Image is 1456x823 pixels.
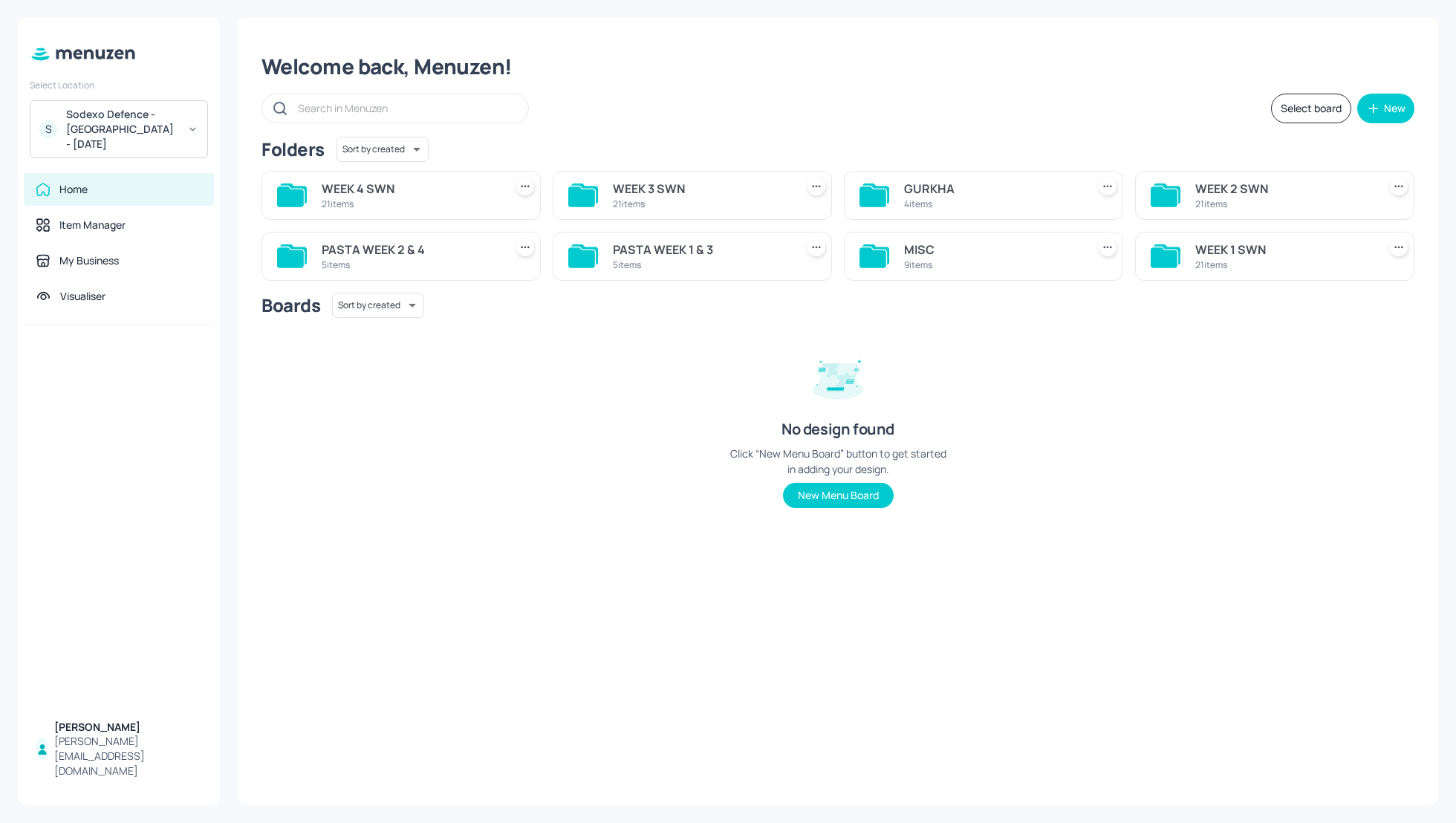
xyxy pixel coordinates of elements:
button: Select board [1271,94,1351,123]
div: Sodexo Defence - [GEOGRAPHIC_DATA] - [DATE] [66,107,178,152]
div: GURKHA [904,180,1081,198]
div: S [39,120,57,138]
div: PASTA WEEK 1 & 3 [613,241,790,258]
img: design-empty [801,339,875,413]
div: 21 items [1195,198,1372,210]
div: Item Manager [59,218,126,232]
div: 5 items [613,258,790,271]
div: No design found [781,419,894,440]
div: Sort by created [332,290,424,320]
div: [PERSON_NAME][EMAIL_ADDRESS][DOMAIN_NAME] [54,734,202,778]
div: 9 items [904,258,1081,271]
input: Search in Menuzen [298,97,513,119]
div: PASTA WEEK 2 & 4 [322,241,498,258]
div: Visualiser [60,289,105,304]
div: [PERSON_NAME] [54,720,202,735]
div: Home [59,182,88,197]
div: 5 items [322,258,498,271]
div: WEEK 2 SWN [1195,180,1372,198]
div: Sort by created [337,134,429,164]
div: Boards [261,293,320,317]
div: New [1384,103,1405,114]
div: Folders [261,137,325,161]
div: WEEK 3 SWN [613,180,790,198]
div: 21 items [613,198,790,210]
div: 21 items [322,198,498,210]
div: Select Location [30,79,208,91]
button: New [1357,94,1414,123]
div: 21 items [1195,258,1372,271]
div: My Business [59,253,119,268]
div: Click “New Menu Board” button to get started in adding your design. [727,446,949,477]
div: WEEK 1 SWN [1195,241,1372,258]
div: MISC [904,241,1081,258]
div: Welcome back, Menuzen! [261,53,1414,80]
button: New Menu Board [783,483,894,508]
div: 4 items [904,198,1081,210]
div: WEEK 4 SWN [322,180,498,198]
